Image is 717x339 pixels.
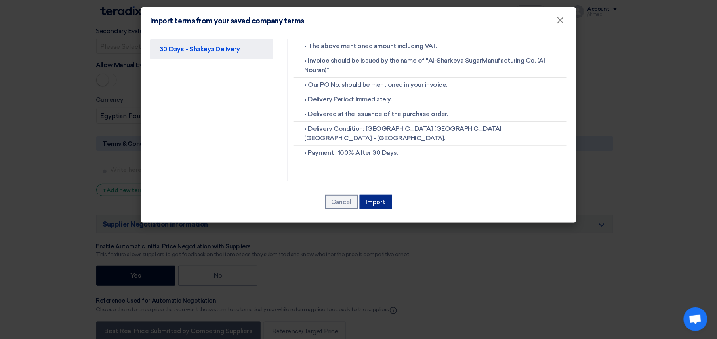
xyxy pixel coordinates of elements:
[557,14,564,30] span: ×
[360,195,392,209] button: Import
[305,148,398,158] span: • Payment : 100% After 30 Days.
[150,39,273,59] a: 30 Days - Shakeya Delivery
[305,56,563,75] span: • Invoice should be issued by the name of "Al-Sharkeya SugarManufacturing Co. (Al Nouran)"
[150,17,304,25] h4: Import terms from your saved company terms
[684,307,707,331] div: Open chat
[305,109,448,119] span: • Delivered at the issuance of the purchase order.
[305,124,563,143] span: • Delivery Condition: [GEOGRAPHIC_DATA] [GEOGRAPHIC_DATA] [GEOGRAPHIC_DATA] - [GEOGRAPHIC_DATA].
[305,80,447,90] span: • Our PO No. should be mentioned in your invoice.
[305,95,392,104] span: • Delivery Period: Immediately.
[550,13,571,29] button: Close
[325,195,358,209] button: Cancel
[305,41,437,51] span: • The above mentioned amount including VAT.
